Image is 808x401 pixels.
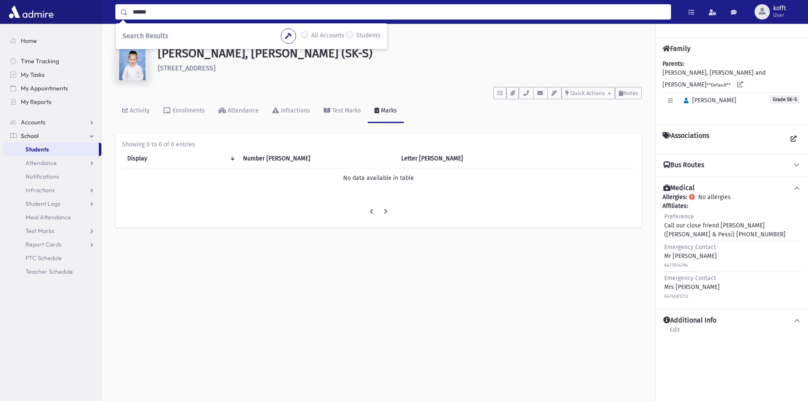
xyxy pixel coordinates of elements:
span: Notifications [25,173,59,180]
nav: breadcrumb [115,34,146,46]
span: PTC Schedule [25,254,62,262]
input: Search [128,4,671,20]
span: Meal Attendance [25,213,71,221]
a: Test Marks [317,99,368,123]
span: Infractions [25,186,55,194]
img: +irif8= [115,46,149,80]
span: Time Tracking [21,57,59,65]
div: Showing 0 to 0 of 0 entries [122,140,635,149]
button: Additional Info [663,316,801,325]
a: My Reports [3,95,101,109]
a: My Tasks [3,68,101,81]
b: Allergies: [663,193,687,201]
a: Student Logs [3,197,101,210]
th: Letter Mark [396,149,533,168]
div: [PERSON_NAME], [PERSON_NAME] and [PERSON_NAME] [663,59,801,118]
img: AdmirePro [7,3,56,20]
span: Emergency Contact [664,275,716,282]
small: 6474581213 [664,294,688,299]
button: Notes [615,87,642,99]
div: Call our close friend [PERSON_NAME] ([PERSON_NAME] & Pessi) [PHONE_NUMBER] [664,212,800,239]
button: Medical [663,184,801,193]
div: Test Marks [330,107,361,114]
a: Infractions [266,99,317,123]
a: Notifications [3,170,101,183]
div: Infractions [279,107,310,114]
a: School [3,129,101,143]
span: Report Cards [25,241,62,248]
h1: [PERSON_NAME], [PERSON_NAME] (SK-S) [158,46,642,61]
th: Number Mark [238,149,396,168]
a: Attendance [212,99,266,123]
button: Quick Actions [562,87,615,99]
small: 6477014796 [664,263,688,268]
span: Home [21,37,37,45]
a: Report Cards [3,238,101,251]
button: Bus Routes [663,161,801,170]
h4: Additional Info [663,316,716,325]
span: Notes [623,90,638,96]
b: Affiliates: [663,202,688,210]
span: User [773,12,786,19]
div: Mrs [PERSON_NAME] [664,274,720,300]
a: Time Tracking [3,54,101,68]
span: Quick Actions [570,90,605,96]
a: Enrollments [157,99,212,123]
span: Students [25,146,49,153]
td: No data available in table [122,168,635,188]
span: Accounts [21,118,45,126]
span: Student Logs [25,200,60,208]
a: Teacher Schedule [3,265,101,278]
h4: Family [663,45,691,53]
a: Students [115,35,146,42]
a: Marks [368,99,404,123]
span: My Appointments [21,84,68,92]
a: Accounts [3,115,101,129]
span: My Tasks [21,71,45,79]
a: Attendance [3,156,101,170]
span: Search Results [123,32,168,40]
a: View all Associations [786,132,801,147]
span: Teacher Schedule [25,268,73,275]
h6: [STREET_ADDRESS] [158,64,642,72]
div: Enrollments [171,107,205,114]
span: School [21,132,39,140]
span: Test Marks [25,227,54,235]
a: Home [3,34,101,48]
label: Students [356,31,380,41]
span: Emergency Contact [664,244,716,251]
a: Students [3,143,99,156]
div: Mr [PERSON_NAME] [664,243,717,269]
span: My Reports [21,98,51,106]
a: Test Marks [3,224,101,238]
b: Parents: [663,60,684,67]
a: Edit [669,325,680,340]
div: No allergies [663,193,801,302]
span: Attendance [25,159,57,167]
a: Activity [115,99,157,123]
span: Grade SK-S [770,95,800,104]
a: My Appointments [3,81,101,95]
div: Marks [379,107,397,114]
a: Meal Attendance [3,210,101,224]
span: Preference [664,213,694,220]
div: Activity [128,107,150,114]
label: All Accounts [311,31,344,41]
h4: Bus Routes [663,161,704,170]
h4: Medical [663,184,695,193]
h4: Associations [663,132,709,147]
a: PTC Schedule [3,251,101,265]
a: Infractions [3,183,101,197]
span: [PERSON_NAME] [680,97,736,104]
span: kofft [773,5,786,12]
th: Display [122,149,238,168]
div: Attendance [226,107,259,114]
